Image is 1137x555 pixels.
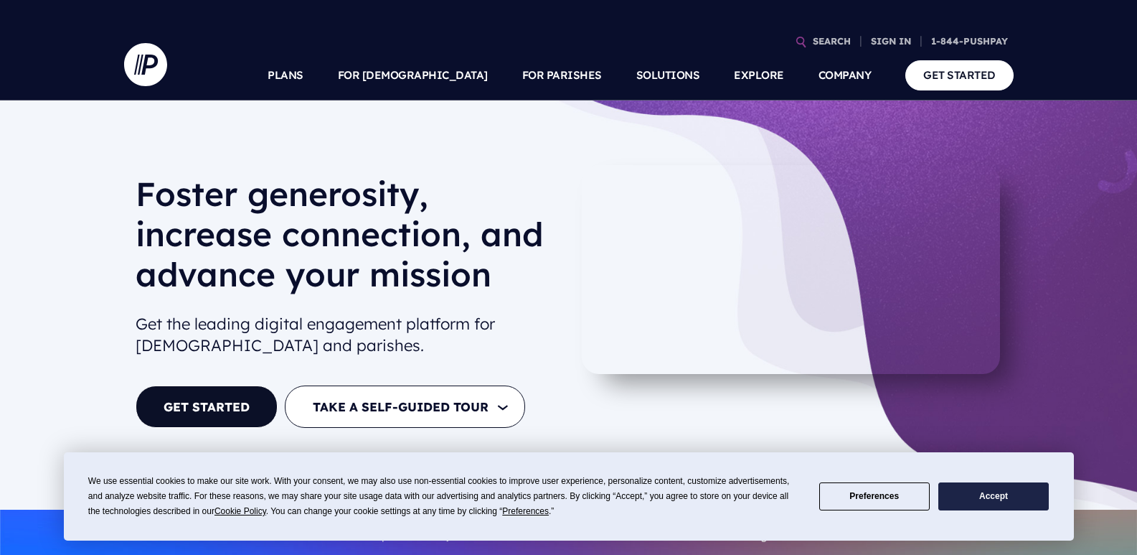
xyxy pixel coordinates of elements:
button: TAKE A SELF-GUIDED TOUR [285,386,525,428]
a: SEARCH [807,29,857,54]
a: GET STARTED [905,60,1014,90]
a: FOR [DEMOGRAPHIC_DATA] [338,50,488,101]
a: GET STARTED [136,386,278,428]
button: Preferences [819,482,930,510]
a: FOR PARISHES [522,50,602,101]
h2: Get the leading digital engagement platform for [DEMOGRAPHIC_DATA] and parishes. [136,307,557,363]
a: 1-844-PUSHPAY [925,29,1014,54]
a: PLANS [268,50,303,101]
a: SOLUTIONS [636,50,700,101]
span: Cookie Policy [214,506,266,516]
span: Preferences [502,506,549,516]
a: SIGN IN [865,29,917,54]
button: Accept [938,482,1049,510]
div: Cookie Consent Prompt [64,452,1074,541]
a: COMPANY [818,50,872,101]
div: We use essential cookies to make our site work. With your consent, we may also use non-essential ... [88,474,802,519]
h1: Foster generosity, increase connection, and advance your mission [136,174,557,306]
a: EXPLORE [734,50,784,101]
a: see what innovations are coming next. [590,528,797,542]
